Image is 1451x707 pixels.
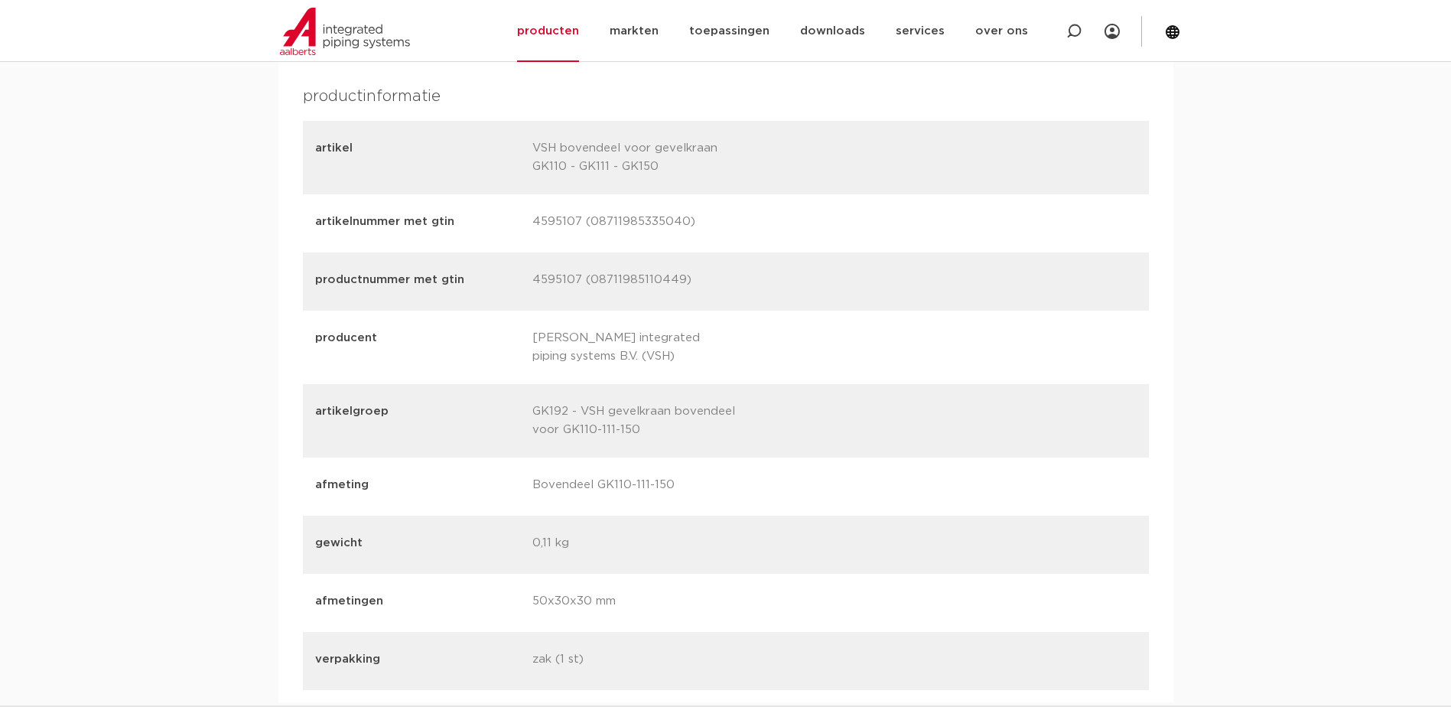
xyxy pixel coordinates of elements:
[315,329,521,363] p: producent
[532,139,738,176] p: VSH bovendeel voor gevelkraan GK110 - GK111 - GK150
[532,213,738,234] p: 4595107 (08711985335040)
[532,329,738,366] p: [PERSON_NAME] integrated piping systems B.V. (VSH)
[315,534,521,552] p: gewicht
[315,476,521,494] p: afmeting
[315,213,521,231] p: artikelnummer met gtin
[303,84,1149,109] h4: productinformatie
[532,650,738,672] p: zak (1 st)
[532,476,738,497] p: Bovendeel GK110-111-150
[315,650,521,669] p: verpakking
[532,402,738,439] p: GK192 - VSH gevelkraan bovendeel voor GK110-111-150
[532,592,738,614] p: 50x30x30 mm
[315,139,521,173] p: artikel
[315,402,521,436] p: artikelgroep
[532,271,738,292] p: 4595107 (08711985110449)
[315,271,521,289] p: productnummer met gtin
[532,534,738,555] p: 0,11 kg
[315,592,521,611] p: afmetingen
